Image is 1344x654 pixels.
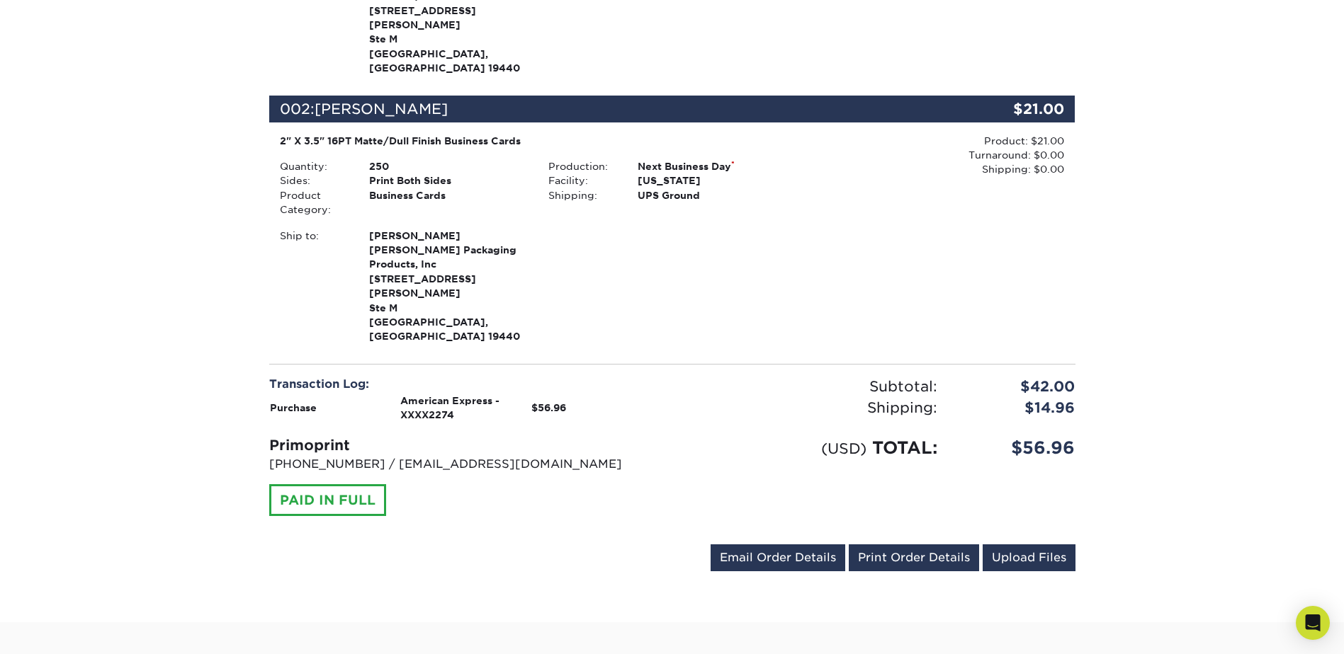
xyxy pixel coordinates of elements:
[948,435,1086,461] div: $56.96
[369,229,527,243] span: [PERSON_NAME]
[369,229,527,343] strong: [GEOGRAPHIC_DATA], [GEOGRAPHIC_DATA] 19440
[538,188,627,202] div: Shipping:
[269,484,386,517] div: PAID IN FULL
[627,159,806,173] div: Next Business Day
[270,402,317,413] strong: Purchase
[711,544,845,571] a: Email Order Details
[369,4,527,33] span: [STREET_ADDRESS][PERSON_NAME]
[358,159,538,173] div: 250
[948,376,1086,397] div: $42.00
[531,402,566,413] strong: $56.96
[369,272,527,301] span: [STREET_ADDRESS][PERSON_NAME]
[269,435,662,456] div: Primoprint
[948,397,1086,418] div: $14.96
[369,32,527,46] span: Ste M
[369,243,527,272] span: [PERSON_NAME] Packaging Products, Inc
[269,159,358,173] div: Quantity:
[269,456,662,473] p: [PHONE_NUMBER] / [EMAIL_ADDRESS][DOMAIN_NAME]
[315,101,448,117] span: [PERSON_NAME]
[269,173,358,188] div: Sides:
[849,544,979,571] a: Print Order Details
[269,96,941,122] div: 002:
[280,134,796,148] div: 2" X 3.5" 16PT Matte/Dull Finish Business Cards
[358,173,538,188] div: Print Both Sides
[672,397,948,418] div: Shipping:
[269,376,662,393] div: Transaction Log:
[269,229,358,344] div: Ship to:
[358,188,538,217] div: Business Cards
[821,440,866,457] small: (USD)
[941,96,1075,122] div: $21.00
[400,395,499,420] strong: American Express - XXXX2274
[1296,606,1330,640] div: Open Intercom Messenger
[672,376,948,397] div: Subtotal:
[872,437,937,458] span: TOTAL:
[806,134,1064,177] div: Product: $21.00 Turnaround: $0.00 Shipping: $0.00
[538,159,627,173] div: Production:
[538,173,627,188] div: Facility:
[369,301,527,315] span: Ste M
[983,544,1075,571] a: Upload Files
[627,173,806,188] div: [US_STATE]
[269,188,358,217] div: Product Category:
[627,188,806,202] div: UPS Ground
